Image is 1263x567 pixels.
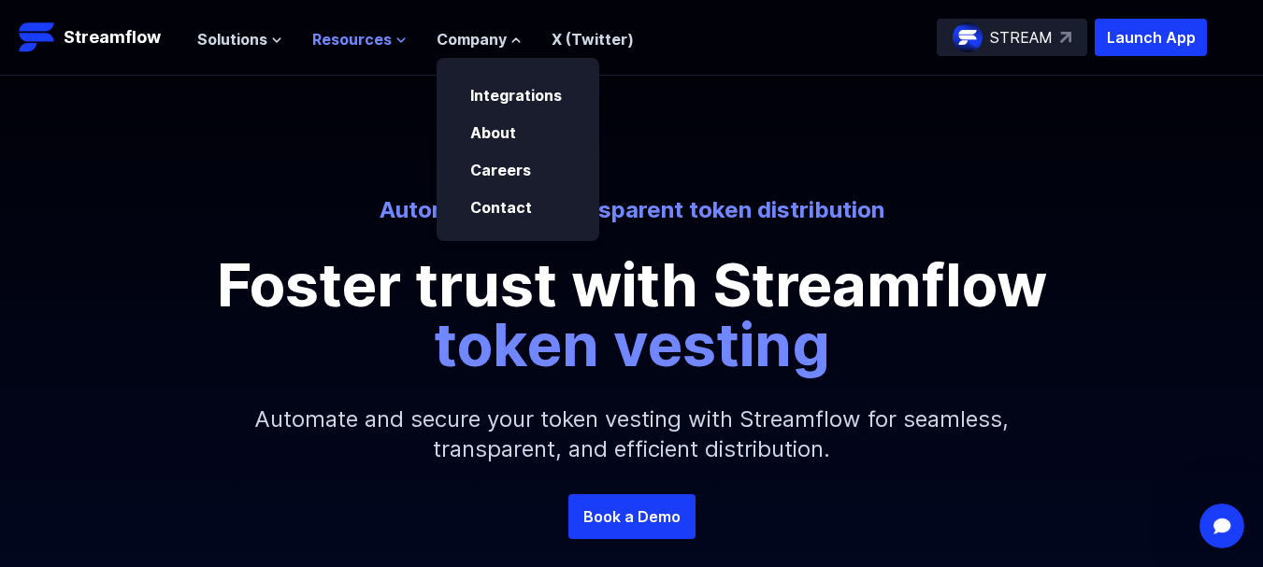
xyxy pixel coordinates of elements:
button: Company [437,28,522,50]
span: token vesting [434,308,830,380]
a: Careers [470,161,531,179]
a: STREAM [937,19,1087,56]
a: About [470,123,516,142]
img: top-right-arrow.svg [1060,32,1071,43]
a: Streamflow [19,19,179,56]
a: Contact [470,198,532,217]
p: Streamflow [64,24,161,50]
button: Launch App [1095,19,1207,56]
span: Resources [312,28,392,50]
a: Book a Demo [568,494,696,539]
span: Solutions [197,28,267,50]
iframe: Intercom live chat [1199,503,1244,548]
img: streamflow-logo-circle.png [953,22,983,52]
p: Foster trust with Streamflow [211,255,1053,375]
p: STREAM [990,26,1053,49]
button: Resources [312,28,407,50]
img: Streamflow Logo [19,19,56,56]
a: Integrations [470,86,562,105]
p: Automate and secure your token vesting with Streamflow for seamless, transparent, and efficient d... [230,375,1034,494]
span: Company [437,28,507,50]
button: Solutions [197,28,282,50]
a: X (Twitter) [552,30,634,49]
p: Automated and transparent token distribution [114,195,1150,225]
